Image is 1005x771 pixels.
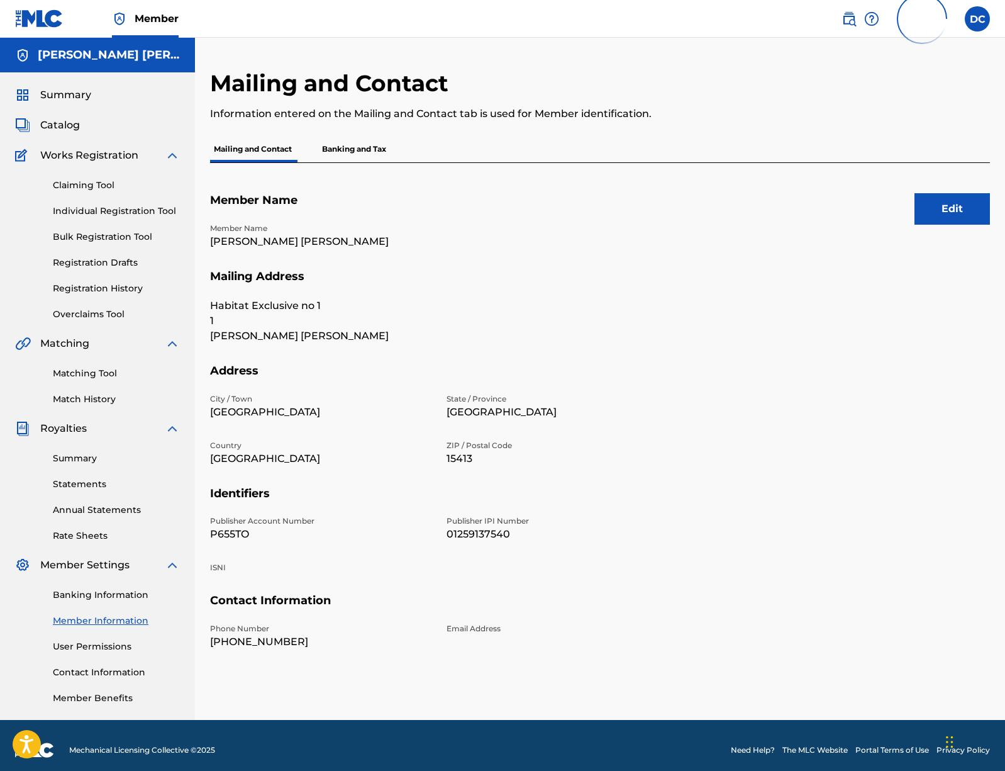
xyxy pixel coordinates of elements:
a: Individual Registration Tool [53,205,180,218]
p: [GEOGRAPHIC_DATA] [210,405,431,420]
a: Rate Sheets [53,529,180,543]
img: expand [165,148,180,163]
h5: Identifiers [210,487,990,516]
p: Information entered on the Mailing and Contact tab is used for Member identification. [210,106,811,121]
p: 1 [210,313,431,329]
p: 01259137540 [447,527,668,542]
a: Bulk Registration Tool [53,230,180,244]
span: Works Registration [40,148,138,163]
button: Edit [914,193,990,225]
p: P655TO [210,527,431,542]
p: Banking and Tax [318,136,390,162]
p: Country [210,440,431,451]
a: Privacy Policy [936,745,990,756]
a: Need Help? [731,745,775,756]
span: Member [135,11,179,26]
span: Royalties [40,421,87,436]
h5: Address [210,364,990,393]
a: Contact Information [53,666,180,679]
span: Summary [40,87,91,103]
iframe: Resource Center [970,536,1005,637]
img: expand [165,558,180,573]
h5: Dian Dipa Chandra [38,48,180,62]
img: Accounts [15,48,30,63]
span: Mechanical Licensing Collective © 2025 [69,745,215,756]
a: Annual Statements [53,504,180,517]
a: Matching Tool [53,367,180,380]
a: SummarySummary [15,87,91,103]
img: Member Settings [15,558,30,573]
a: Overclaims Tool [53,308,180,321]
div: User Menu [965,6,990,31]
img: expand [165,421,180,436]
img: Works Registration [15,148,31,163]
a: Match History [53,393,180,406]
a: Statements [53,478,180,491]
h5: Member Name [210,193,990,223]
img: Matching [15,336,31,351]
p: Habitat Exclusive no 1 [210,298,431,313]
iframe: Chat Widget [942,711,1005,771]
p: ZIP / Postal Code [447,440,668,451]
p: ISNI [210,562,431,573]
a: Member Benefits [53,692,180,705]
p: [GEOGRAPHIC_DATA] [210,451,431,466]
p: Email Address [447,623,668,634]
p: Publisher Account Number [210,515,431,527]
a: CatalogCatalog [15,118,80,133]
p: Phone Number [210,623,431,634]
a: Summary [53,452,180,465]
a: The MLC Website [782,745,848,756]
div: Help [864,6,879,31]
img: Catalog [15,118,30,133]
a: Registration History [53,282,180,295]
img: Summary [15,87,30,103]
img: Royalties [15,421,30,436]
span: Matching [40,336,89,351]
p: Publisher IPI Number [447,515,668,527]
p: [PERSON_NAME] [PERSON_NAME] [210,234,431,249]
p: Member Name [210,223,431,234]
img: MLC Logo [15,9,64,28]
p: City / Town [210,393,431,405]
p: [PHONE_NUMBER] [210,634,431,650]
a: Public Search [841,6,857,31]
a: Banking Information [53,588,180,602]
div: Drag [946,723,953,761]
h5: Contact Information [210,594,990,623]
a: User Permissions [53,640,180,653]
img: search [841,11,857,26]
p: [GEOGRAPHIC_DATA] [447,405,668,420]
p: State / Province [447,393,668,405]
h2: Mailing and Contact [210,69,455,98]
img: Top Rightsholder [112,11,127,26]
a: Portal Terms of Use [855,745,929,756]
span: Catalog [40,118,80,133]
a: Registration Drafts [53,256,180,269]
p: [PERSON_NAME] [PERSON_NAME] [210,329,431,344]
p: 15413 [447,451,668,466]
a: Claiming Tool [53,179,180,192]
img: expand [165,336,180,351]
img: help [864,11,879,26]
p: Mailing and Contact [210,136,296,162]
span: Member Settings [40,558,130,573]
a: Member Information [53,614,180,627]
h5: Mailing Address [210,269,990,299]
